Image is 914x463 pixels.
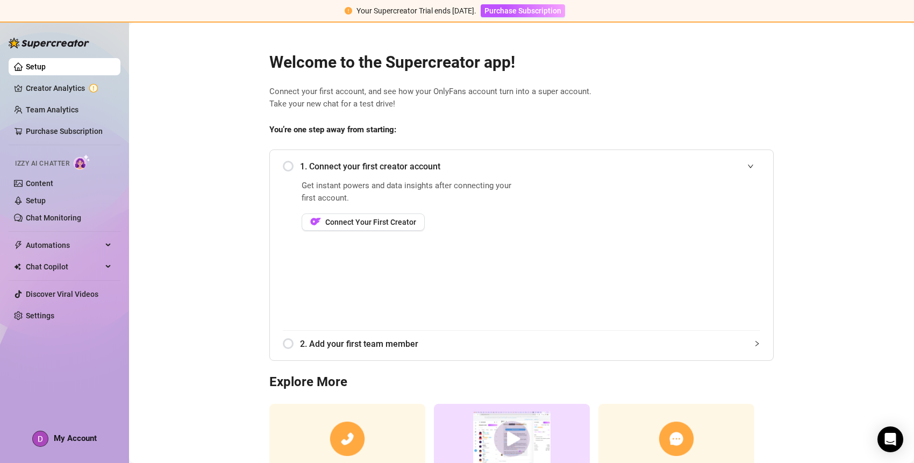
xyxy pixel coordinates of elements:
[747,163,754,169] span: expanded
[269,125,396,134] strong: You’re one step away from starting:
[356,6,476,15] span: Your Supercreator Trial ends [DATE].
[26,179,53,188] a: Content
[14,263,21,270] img: Chat Copilot
[300,337,760,351] span: 2. Add your first team member
[26,258,102,275] span: Chat Copilot
[302,213,425,231] button: OFConnect Your First Creator
[283,331,760,357] div: 2. Add your first team member
[26,105,78,114] a: Team Analytics
[310,216,321,227] img: OF
[269,374,774,391] h3: Explore More
[33,431,48,446] img: ACg8ocKbUWBe3NrRVMr35LRxKYdtg4VXOgw62YrTIe0IZSy2XKU-Vg=s96-c
[545,180,760,317] iframe: Add Creators
[26,213,81,222] a: Chat Monitoring
[302,180,518,205] span: Get instant powers and data insights after connecting your first account.
[877,426,903,452] div: Open Intercom Messenger
[302,213,518,231] a: OFConnect Your First Creator
[74,154,90,170] img: AI Chatter
[14,241,23,250] span: thunderbolt
[26,311,54,320] a: Settings
[481,4,565,17] button: Purchase Subscription
[26,80,112,97] a: Creator Analytics exclamation-circle
[26,62,46,71] a: Setup
[325,218,416,226] span: Connect Your First Creator
[300,160,760,173] span: 1. Connect your first creator account
[26,196,46,205] a: Setup
[26,237,102,254] span: Automations
[481,6,565,15] a: Purchase Subscription
[26,290,98,298] a: Discover Viral Videos
[283,153,760,180] div: 1. Connect your first creator account
[484,6,561,15] span: Purchase Subscription
[9,38,89,48] img: logo-BBDzfeDw.svg
[15,159,69,169] span: Izzy AI Chatter
[26,127,103,136] a: Purchase Subscription
[269,86,774,111] span: Connect your first account, and see how your OnlyFans account turn into a super account. Take you...
[754,340,760,347] span: collapsed
[269,52,774,73] h2: Welcome to the Supercreator app!
[345,7,352,15] span: exclamation-circle
[54,433,97,443] span: My Account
